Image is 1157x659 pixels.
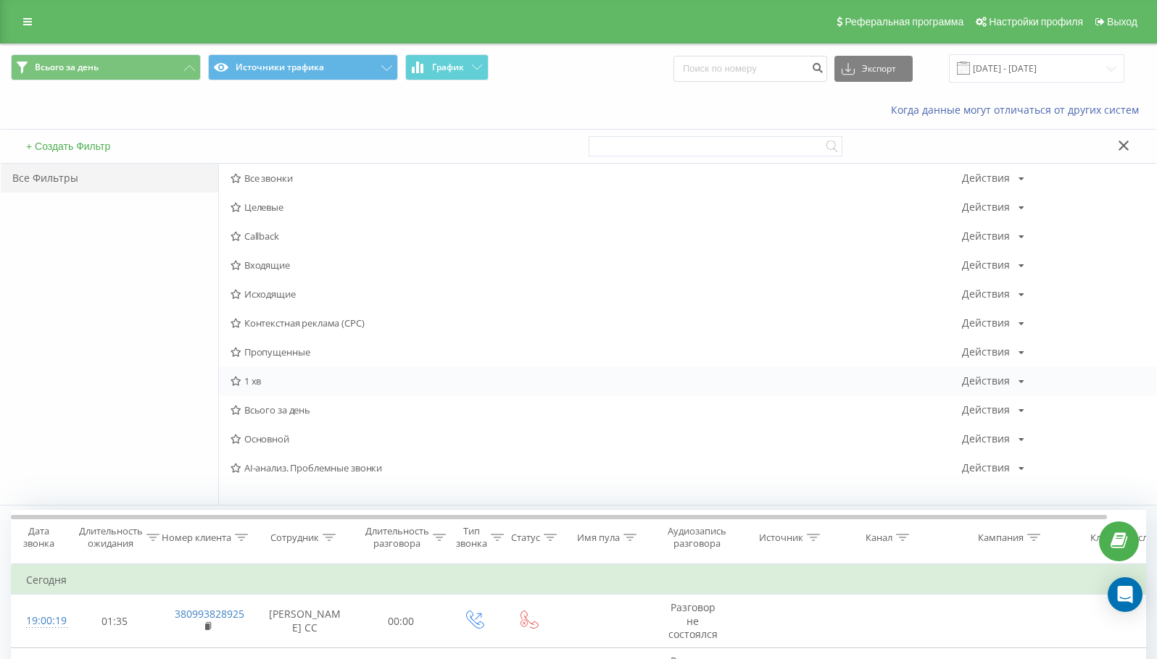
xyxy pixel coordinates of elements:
[231,173,962,183] span: Все звонки
[405,54,489,80] button: График
[962,289,1010,299] div: Действия
[962,434,1010,444] div: Действия
[962,202,1010,212] div: Действия
[365,525,429,550] div: Длительность разговора
[456,525,487,550] div: Тип звонка
[231,289,962,299] span: Исходящие
[1107,16,1137,28] span: Выход
[673,56,827,82] input: Поиск по номеру
[1114,139,1135,154] button: Закрыть
[668,600,718,640] span: Разговор не состоялся
[834,56,913,82] button: Экспорт
[891,103,1146,117] a: Когда данные могут отличаться от других систем
[231,376,962,386] span: 1 хв
[175,607,244,621] a: 380993828925
[356,595,447,648] td: 00:00
[231,434,962,444] span: Основной
[1,164,218,193] div: Все Фильтры
[962,405,1010,415] div: Действия
[22,140,115,153] button: + Создать Фильтр
[962,463,1010,473] div: Действия
[989,16,1083,28] span: Настройки профиля
[162,532,231,544] div: Номер клиента
[270,532,319,544] div: Сотрудник
[962,231,1010,241] div: Действия
[978,532,1024,544] div: Кампания
[70,595,160,648] td: 01:35
[962,260,1010,270] div: Действия
[231,405,962,415] span: Всього за день
[1108,577,1143,612] div: Open Intercom Messenger
[231,347,962,357] span: Пропущенные
[962,173,1010,183] div: Действия
[11,54,201,80] button: Всього за день
[231,463,962,473] span: AI-анализ. Проблемные звонки
[231,231,962,241] span: Callback
[662,525,732,550] div: Аудиозапись разговора
[432,62,464,72] span: График
[231,202,962,212] span: Целевые
[962,376,1010,386] div: Действия
[866,532,892,544] div: Канал
[231,260,962,270] span: Входящие
[759,532,803,544] div: Источник
[845,16,963,28] span: Реферальная программа
[208,54,398,80] button: Источники трафика
[231,318,962,328] span: Контекстная реклама (CPC)
[511,532,540,544] div: Статус
[962,347,1010,357] div: Действия
[577,532,620,544] div: Имя пула
[79,525,143,550] div: Длительность ожидания
[962,318,1010,328] div: Действия
[35,62,99,73] span: Всього за день
[254,595,356,648] td: [PERSON_NAME] CC
[12,525,65,550] div: Дата звонка
[26,607,55,635] div: 19:00:19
